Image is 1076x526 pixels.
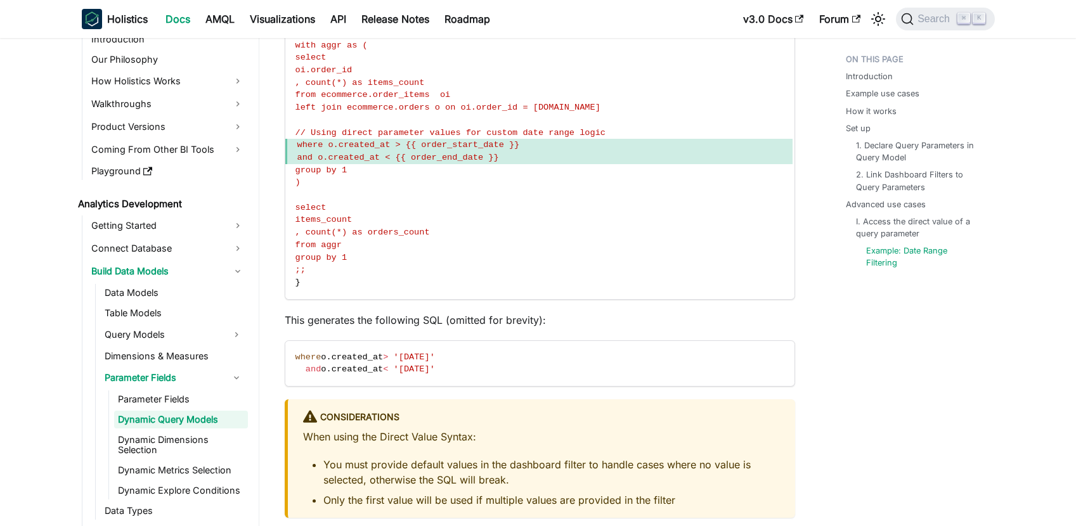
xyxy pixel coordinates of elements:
[914,13,957,25] span: Search
[856,215,982,240] a: I. Access the direct value of a query parameter
[88,139,248,160] a: Coming From Other BI Tools
[394,364,435,374] span: '[DATE]'
[88,51,248,68] a: Our Philosophy
[383,364,388,374] span: <
[394,352,435,362] span: '[DATE]'
[295,253,347,262] span: group by 1
[285,312,795,328] p: This generates the following SQL (omitted for brevity):
[846,70,893,82] a: Introduction
[101,347,248,365] a: Dimensions & Measures
[225,324,248,345] button: Expand sidebar category 'Query Models'
[101,324,225,345] a: Query Models
[295,228,430,237] span: , count(*) as orders_count
[114,411,248,428] a: Dynamic Query Models
[295,90,451,99] span: from ecommerce.order_items oi
[321,364,326,374] span: o
[866,245,977,269] a: Example: Date Range Filtering
[88,238,248,259] a: Connect Database
[326,364,331,374] span: .
[297,140,520,150] span: where o.created_at > {{ order_start_date }}
[856,139,982,164] a: 1. Declare Query Parameters in Query Model
[303,429,780,444] p: When using the Direct Value Syntax:
[295,165,347,175] span: group by 1
[88,71,248,91] a: How Holistics Works
[323,457,780,487] li: You must provide default values in the dashboard filter to handle cases where no value is selecte...
[321,352,326,362] span: o
[323,492,780,508] li: Only the first value will be used if multiple values are provided in the filter
[88,117,248,137] a: Product Versions
[295,103,600,112] span: left join ecommerce.orders o on oi.order_id = [DOMAIN_NAME]
[303,409,780,426] div: Considerations
[88,215,248,236] a: Getting Started
[973,13,985,24] kbd: K
[332,364,384,374] span: created_at
[107,11,148,27] b: Holistics
[846,198,926,210] a: Advanced use cases
[332,352,384,362] span: created_at
[846,122,871,134] a: Set up
[354,9,437,29] a: Release Notes
[198,9,242,29] a: AMQL
[101,304,248,322] a: Table Models
[114,482,248,499] a: Dynamic Explore Conditions
[295,41,368,50] span: with aggr as (
[295,352,321,362] span: where
[846,87,919,99] a: Example use cases
[323,9,354,29] a: API
[114,431,248,459] a: Dynamic Dimensions Selection
[295,278,301,287] span: }
[82,9,148,29] a: HolisticsHolistics
[74,195,248,213] a: Analytics Development
[896,8,994,30] button: Search (Command+K)
[868,9,888,29] button: Switch between dark and light mode (currently light mode)
[295,53,327,62] span: select
[158,9,198,29] a: Docs
[295,65,353,75] span: oi.order_id
[295,177,301,187] span: )
[437,9,498,29] a: Roadmap
[82,9,102,29] img: Holistics
[295,203,327,212] span: select
[297,153,499,162] span: and o.created_at < {{ order_end_date }}
[383,352,388,362] span: >
[295,240,342,250] span: from aggr
[88,162,248,180] a: Playground
[957,13,970,24] kbd: ⌘
[846,105,897,117] a: How it works
[295,78,425,87] span: , count(*) as items_count
[225,368,248,388] button: Collapse sidebar category 'Parameter Fields'
[295,215,353,224] span: items_count
[242,9,323,29] a: Visualizations
[101,368,225,388] a: Parameter Fields
[88,261,248,281] a: Build Data Models
[326,352,331,362] span: .
[88,94,248,114] a: Walkthroughs
[69,38,259,526] nav: Docs sidebar
[101,284,248,302] a: Data Models
[736,9,812,29] a: v3.0 Docs
[101,502,248,520] a: Data Types
[114,390,248,408] a: Parameter Fields
[88,30,248,48] a: Introduction
[812,9,868,29] a: Forum
[114,461,248,479] a: Dynamic Metrics Selection
[295,128,606,138] span: // Using direct parameter values for custom date range logic
[295,265,306,274] span: ;;
[306,364,321,374] span: and
[856,169,982,193] a: 2. Link Dashboard Filters to Query Parameters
